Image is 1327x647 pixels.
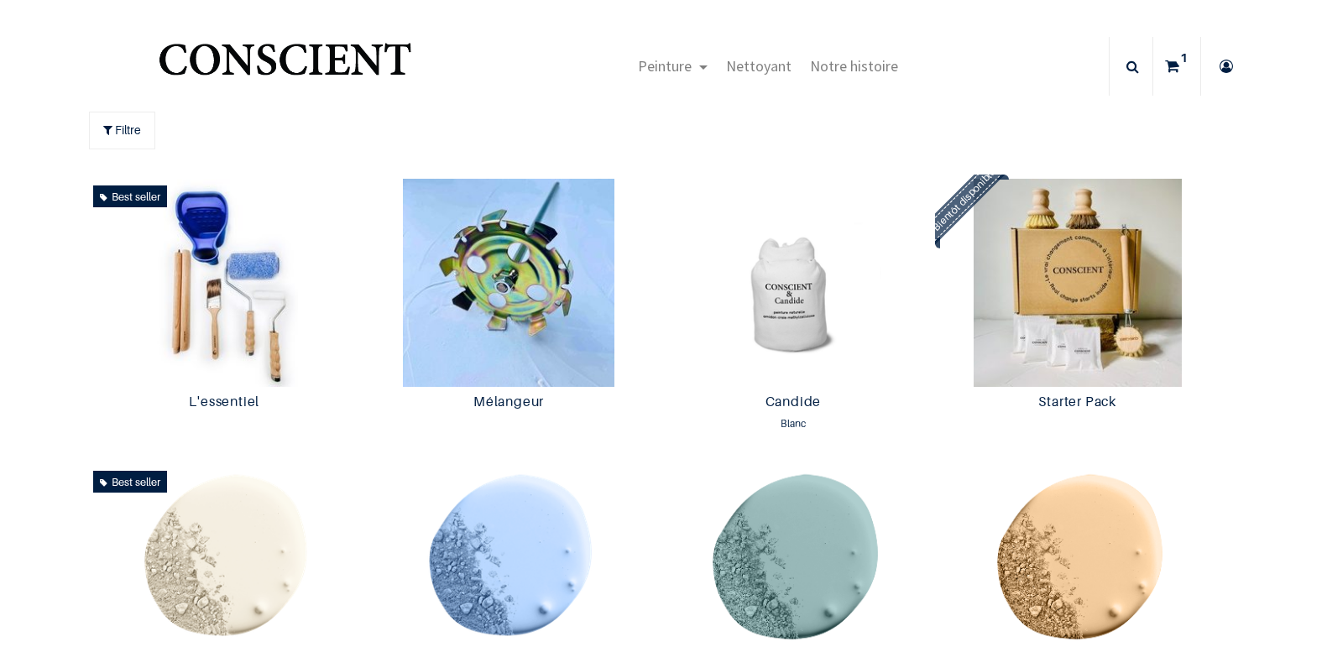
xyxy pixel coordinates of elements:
[946,394,1209,413] a: Starter Pack
[638,56,692,76] span: Peinture
[371,179,647,387] img: Product image
[939,179,1215,387] img: Product image
[920,155,1009,244] div: Bientôt disponible
[656,179,932,387] img: Product image
[1153,37,1200,96] a: 1
[155,34,415,100] img: Conscient
[93,394,356,413] a: L'essentiel
[662,415,925,432] div: Blanc
[810,56,898,76] span: Notre histoire
[378,394,640,413] a: Mélangeur
[1176,50,1192,66] sup: 1
[155,34,415,100] a: Logo of Conscient
[629,37,717,96] a: Peinture
[93,471,167,493] div: Best seller
[93,185,167,207] div: Best seller
[115,121,141,138] span: Filtre
[86,179,363,387] img: Product image
[662,394,925,413] a: Candide
[726,56,791,76] span: Nettoyant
